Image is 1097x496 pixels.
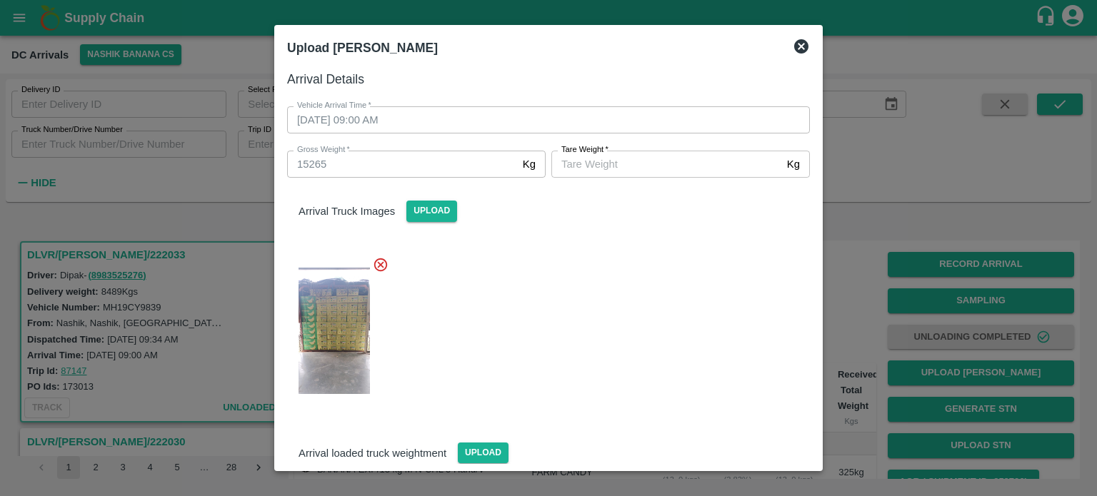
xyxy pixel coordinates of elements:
label: Tare Weight [561,144,608,156]
input: Choose date, selected date is Sep 1, 2025 [287,106,800,133]
p: Kg [787,156,800,172]
span: Upload [458,442,509,463]
p: Kg [523,156,536,172]
img: https://app.vegrow.in/rails/active_storage/blobs/redirect/eyJfcmFpbHMiOnsiZGF0YSI6MzAxNDcxMCwicHV... [299,268,370,395]
b: Upload [PERSON_NAME] [287,41,438,55]
label: Vehicle Arrival Time [297,100,371,111]
input: Tare Weight [551,151,781,178]
span: Upload [406,201,457,221]
p: Arrival loaded truck weightment [299,445,446,461]
label: Gross Weight [297,144,350,156]
input: Gross Weight [287,151,517,178]
h6: Arrival Details [287,69,810,89]
p: Arrival Truck Images [299,203,395,219]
